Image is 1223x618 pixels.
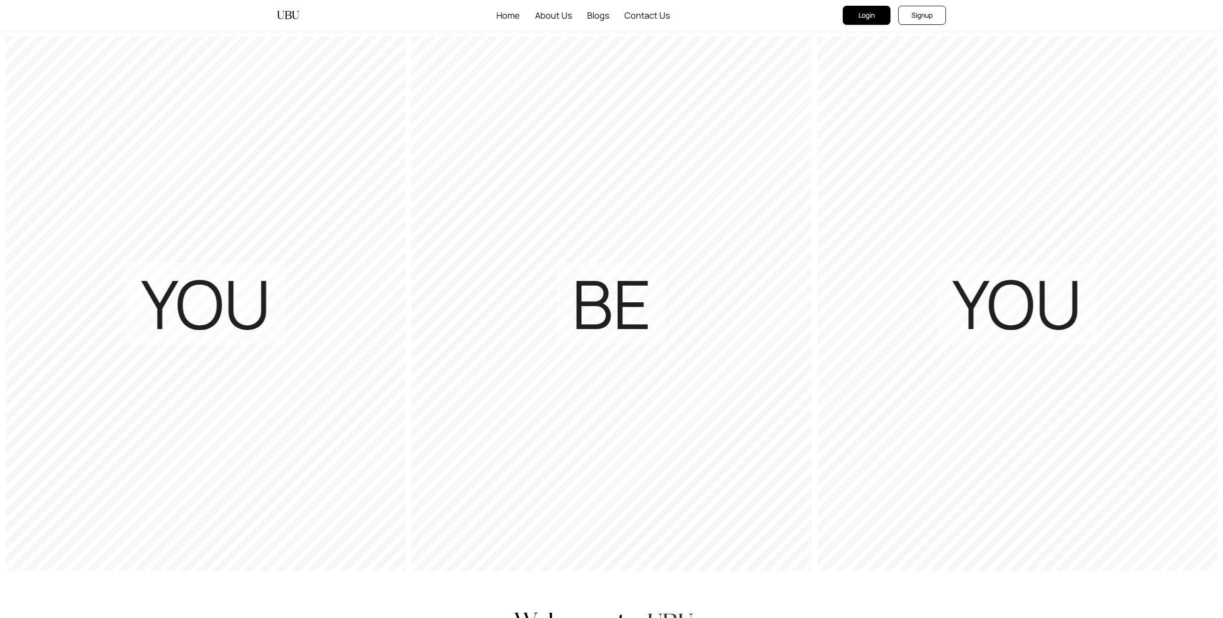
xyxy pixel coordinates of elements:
button: Signup [898,6,946,25]
span: Login [858,10,875,21]
h1: YOU [141,270,270,337]
button: Login [843,6,890,25]
h1: YOU [953,270,1082,337]
span: Signup [912,10,933,21]
h1: BE [572,270,651,337]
